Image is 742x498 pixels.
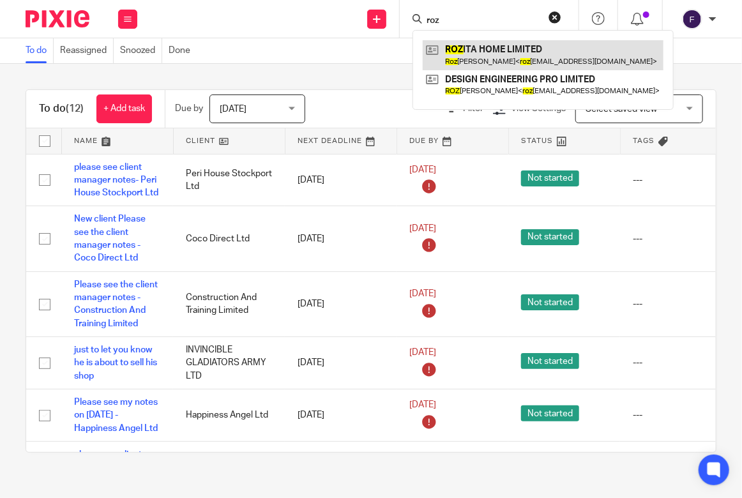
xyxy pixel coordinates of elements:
span: Not started [521,353,579,369]
td: [DATE] [285,336,397,389]
td: Peri House Stockport Ltd [173,154,285,206]
span: (12) [66,103,84,114]
td: Happiness Angel Ltd [173,389,285,441]
td: [DATE] [285,206,397,271]
a: please see client manager notes - Paritah Ltd [74,450,142,485]
span: [DATE] [409,224,436,233]
span: Not started [521,405,579,421]
span: [DATE] [220,105,246,114]
h1: To do [39,102,84,116]
span: Tags [633,137,655,144]
td: [DATE] [285,441,397,494]
span: [DATE] [409,400,436,409]
a: + Add task [96,94,152,123]
span: Select saved view [586,105,657,114]
img: svg%3E [682,9,702,29]
a: please see client manager notes- Peri House Stockport Ltd [74,163,158,198]
span: Not started [521,229,579,245]
button: Clear [549,11,561,24]
a: Please see the client manager notes - Construction And Training Limited [74,280,158,328]
span: [DATE] [409,165,436,174]
a: just to let you know he is about to sell his shop [74,345,157,381]
span: Not started [521,294,579,310]
td: [DATE] [285,154,397,206]
span: [DATE] [409,348,436,357]
img: Pixie [26,10,89,27]
span: [DATE] [409,289,436,298]
a: Reassigned [60,38,114,63]
a: To do [26,38,54,63]
a: Snoozed [120,38,162,63]
td: Paritah Ltd [173,441,285,494]
a: Please see my notes on [DATE] - Happiness Angel Ltd [74,398,158,433]
span: Not started [521,170,579,186]
td: Construction And Training Limited [173,271,285,336]
a: New client Please see the client manager notes - Coco Direct Ltd [74,215,146,262]
td: [DATE] [285,389,397,441]
input: Search [425,15,540,27]
td: Coco Direct Ltd [173,206,285,271]
td: INVINCIBLE GLADIATORS ARMY LTD [173,336,285,389]
td: [DATE] [285,271,397,336]
a: Done [169,38,197,63]
p: Due by [175,102,203,115]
